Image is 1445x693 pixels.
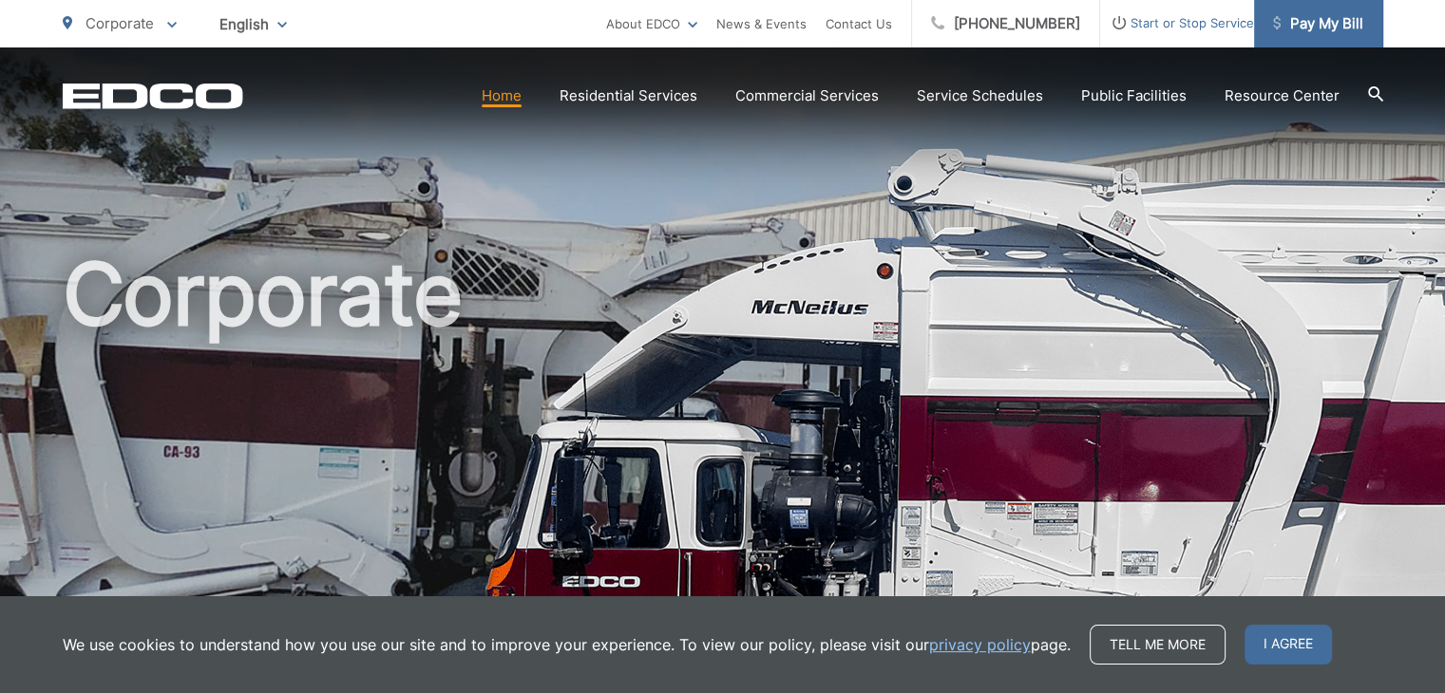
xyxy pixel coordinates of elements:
[63,83,243,109] a: EDCD logo. Return to the homepage.
[1273,12,1363,35] span: Pay My Bill
[826,12,892,35] a: Contact Us
[1081,84,1187,107] a: Public Facilities
[560,84,697,107] a: Residential Services
[929,633,1031,656] a: privacy policy
[735,84,879,107] a: Commercial Services
[63,633,1071,656] p: We use cookies to understand how you use our site and to improve your experience. To view our pol...
[205,8,301,41] span: English
[606,12,697,35] a: About EDCO
[917,84,1043,107] a: Service Schedules
[1090,625,1226,665] a: Tell me more
[716,12,807,35] a: News & Events
[86,14,154,32] span: Corporate
[482,84,522,107] a: Home
[1225,84,1340,107] a: Resource Center
[1245,625,1332,665] span: I agree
